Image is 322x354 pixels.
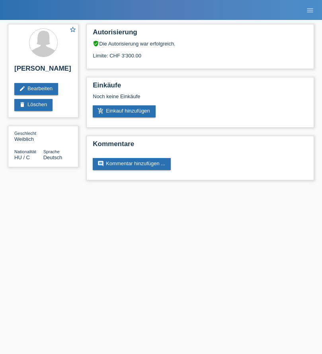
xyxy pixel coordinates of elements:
[14,154,30,160] span: Ungarn / C / 21.12.2021
[14,83,58,95] a: editBearbeiten
[43,154,62,160] span: Deutsch
[14,65,72,77] h2: [PERSON_NAME]
[14,99,53,111] a: deleteLöschen
[93,158,171,170] a: commentKommentar hinzufügen ...
[93,81,308,93] h2: Einkäufe
[306,6,314,14] i: menu
[93,40,308,47] div: Die Autorisierung war erfolgreich.
[93,47,308,59] div: Limite: CHF 3'300.00
[93,140,308,152] h2: Kommentare
[19,101,25,108] i: delete
[19,85,25,92] i: edit
[93,93,308,105] div: Noch keine Einkäufe
[14,130,43,142] div: Weiblich
[43,149,60,154] span: Sprache
[93,28,308,40] h2: Autorisierung
[14,149,36,154] span: Nationalität
[98,160,104,167] i: comment
[93,40,99,47] i: verified_user
[14,131,36,136] span: Geschlecht
[302,8,318,12] a: menu
[93,105,156,117] a: add_shopping_cartEinkauf hinzufügen
[98,108,104,114] i: add_shopping_cart
[69,26,76,34] a: star_border
[69,26,76,33] i: star_border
